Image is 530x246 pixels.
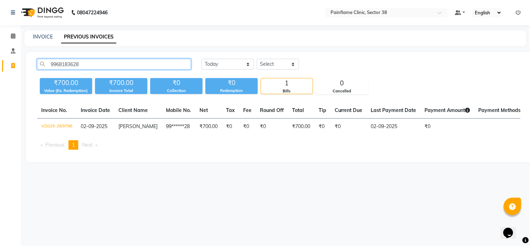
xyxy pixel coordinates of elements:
span: Payment Amount [425,107,470,113]
span: Invoice No. [41,107,67,113]
span: Tip [319,107,326,113]
span: Client Name [118,107,148,113]
span: [PERSON_NAME] [118,123,158,129]
div: ₹700.00 [95,78,147,88]
span: 1 [72,142,75,148]
div: Redemption [205,88,258,94]
nav: Pagination [37,140,521,150]
span: Fee [243,107,252,113]
div: Bills [261,88,313,94]
a: PREVIOUS INVOICES [61,31,116,43]
div: 1 [261,78,313,88]
span: Net [199,107,208,113]
div: Value (Ex. Redemption) [40,88,92,94]
div: ₹0 [205,78,258,88]
td: ₹0 [314,119,331,135]
input: Search by Name/Mobile/Email/Invoice No [37,59,191,70]
a: INVOICE [33,34,53,40]
b: 08047224946 [77,3,108,22]
span: 02-09-2025 [81,123,107,129]
td: ₹700.00 [195,119,222,135]
span: Tax [226,107,235,113]
td: ₹700.00 [288,119,314,135]
span: Round Off [260,107,284,113]
td: ₹0 [421,119,474,135]
div: Collection [150,88,203,94]
div: 0 [316,78,368,88]
div: Invoice Total [95,88,147,94]
span: Total [292,107,304,113]
span: Last Payment Date [371,107,416,113]
td: ₹0 [331,119,367,135]
div: ₹700.00 [40,78,92,88]
td: ₹0 [239,119,256,135]
td: ₹0 [256,119,288,135]
img: logo [18,3,66,22]
span: Payment Methods [479,107,526,113]
span: Current Due [335,107,363,113]
div: Cancelled [316,88,368,94]
td: V/2025-26/9796 [37,119,77,135]
span: Previous [45,142,65,148]
span: Invoice Date [81,107,110,113]
td: ₹0 [222,119,239,135]
iframe: chat widget [501,218,523,239]
td: 02-09-2025 [367,119,421,135]
span: Next [82,142,93,148]
span: Mobile No. [166,107,191,113]
div: ₹0 [150,78,203,88]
